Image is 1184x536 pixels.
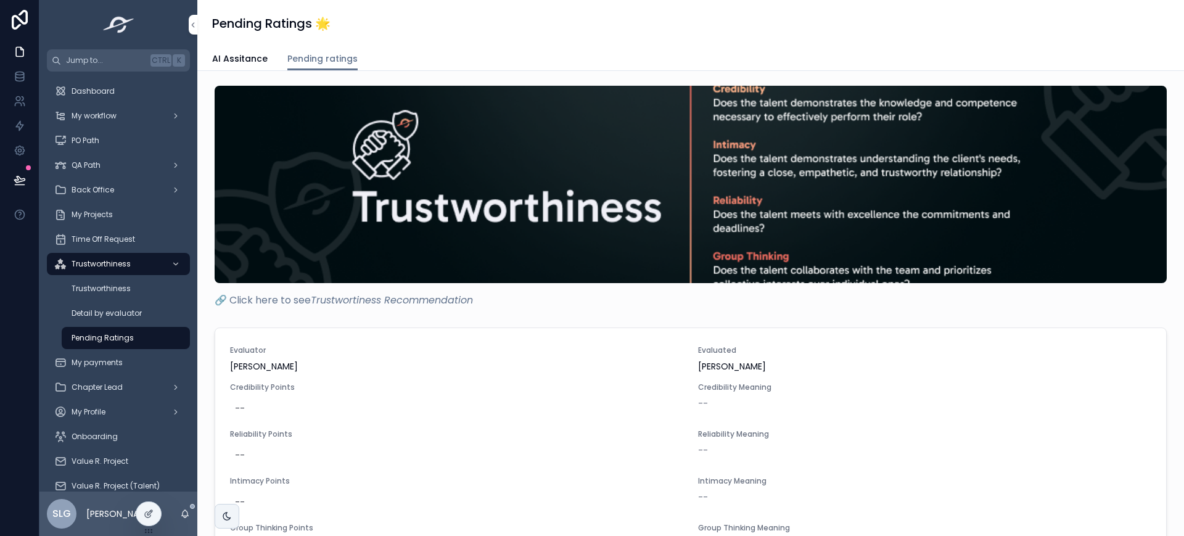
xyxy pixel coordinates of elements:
[230,429,683,439] span: Reliability Points
[230,523,683,533] span: Group Thinking Points
[72,234,135,244] span: Time Off Request
[235,449,245,461] div: --
[72,160,101,170] span: QA Path
[47,475,190,497] a: Value R. Project (Talent)
[66,56,146,65] span: Jump to...
[72,284,131,294] span: Trustworthiness
[47,154,190,176] a: QA Path
[47,204,190,226] a: My Projects
[99,15,138,35] img: App logo
[47,49,190,72] button: Jump to...CtrlK
[72,86,115,96] span: Dashboard
[72,358,123,368] span: My payments
[72,185,114,195] span: Back Office
[150,54,171,67] span: Ctrl
[47,105,190,127] a: My workflow
[230,345,683,355] span: Evaluator
[230,382,683,392] span: Credibility Points
[287,52,358,65] span: Pending ratings
[698,491,708,503] span: --
[698,523,1151,533] span: Group Thinking Meaning
[698,345,1151,355] span: Evaluated
[698,397,708,410] span: --
[86,508,154,520] p: [PERSON_NAME]
[72,111,117,121] span: My workflow
[72,432,118,442] span: Onboarding
[47,426,190,448] a: Onboarding
[698,476,1151,486] span: Intimacy Meaning
[62,327,190,349] a: Pending Ratings
[72,308,142,318] span: Detail by evaluator
[212,47,268,72] a: AI Assitance
[230,360,298,373] span: [PERSON_NAME]
[235,496,245,508] div: --
[47,179,190,201] a: Back Office
[230,476,683,486] span: Intimacy Points
[72,407,105,417] span: My Profile
[72,481,160,491] span: Value R. Project (Talent)
[72,259,131,269] span: Trustworthiness
[52,506,71,521] span: SLG
[62,302,190,324] a: Detail by evaluator
[235,402,245,414] div: --
[47,253,190,275] a: Trustworthiness
[174,56,184,65] span: K
[47,130,190,152] a: PO Path
[72,382,123,392] span: Chapter Lead
[698,444,708,456] span: --
[47,450,190,472] a: Value R. Project
[698,382,1151,392] span: Credibility Meaning
[72,136,99,146] span: PO Path
[47,80,190,102] a: Dashboard
[72,333,134,343] span: Pending Ratings
[698,429,1151,439] span: Reliability Meaning
[212,15,331,32] h1: Pending Ratings 🌟
[39,72,197,492] div: scrollable content
[62,278,190,300] a: Trustworthiness
[311,293,473,307] em: Trustwortiness Recommendation
[72,210,113,220] span: My Projects
[287,47,358,71] a: Pending ratings
[212,52,268,65] span: AI Assitance
[47,401,190,423] a: My Profile
[72,456,128,466] span: Value R. Project
[47,228,190,250] a: Time Off Request
[47,376,190,398] a: Chapter Lead
[215,293,473,308] a: 🔗 Click here to seeTrustwortiness Recommendation
[47,352,190,374] a: My payments
[698,360,766,373] span: [PERSON_NAME]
